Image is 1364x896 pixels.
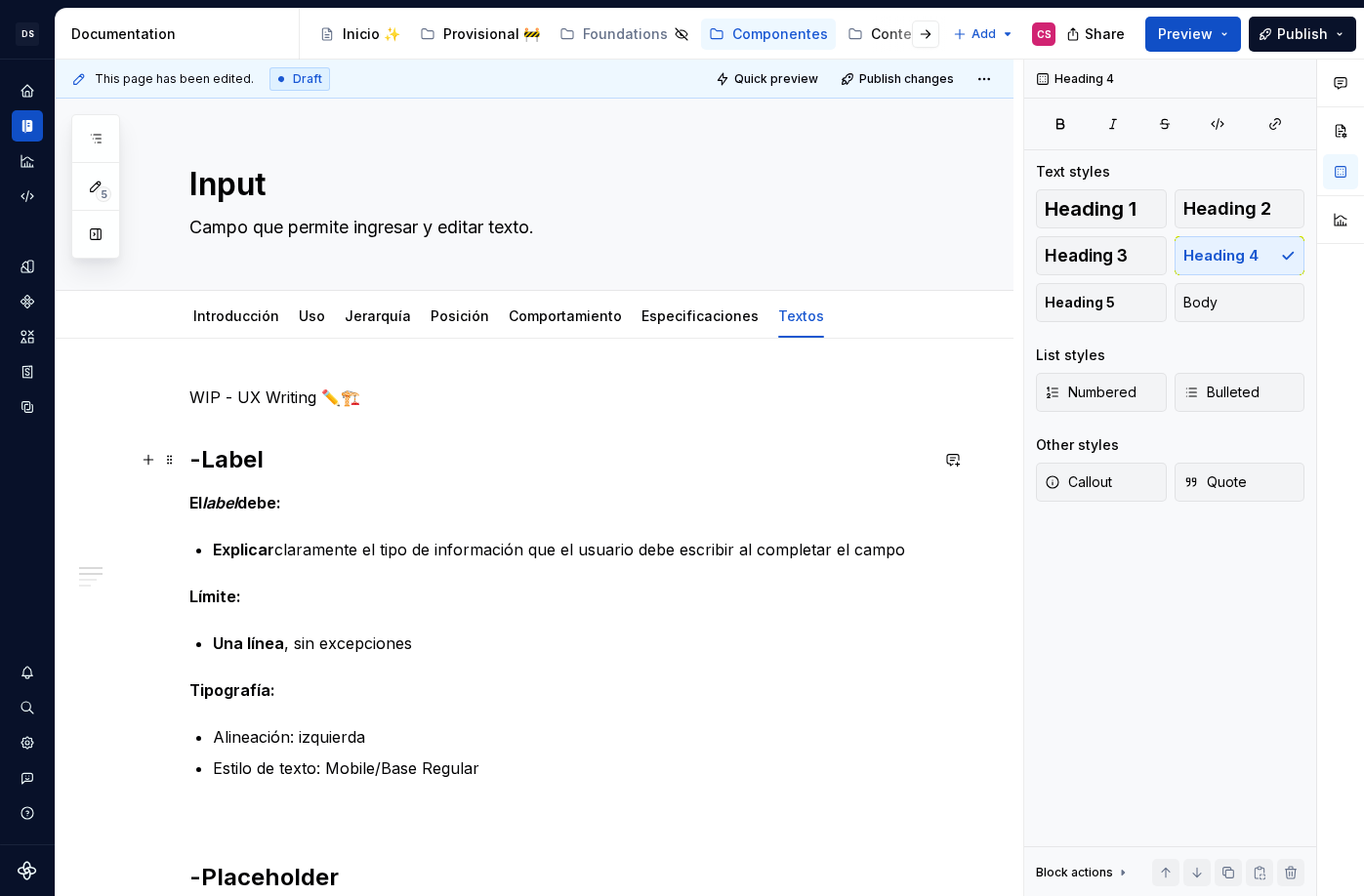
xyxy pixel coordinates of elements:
[96,186,111,202] span: 5
[634,295,766,336] div: Especificaciones
[840,19,933,50] a: Content
[16,22,39,46] div: DS
[311,15,943,54] div: Page tree
[186,295,287,336] div: Introducción
[293,71,322,87] span: Draft
[12,75,43,106] a: Home
[12,181,43,212] a: Code automation
[859,71,954,87] span: Publish changes
[213,540,274,559] strong: Explicar
[1175,463,1305,502] button: Quote
[835,65,963,93] button: Publish changes
[1036,346,1105,365] div: List styles
[12,251,43,282] div: Design tokens
[12,692,43,723] button: Search ⌘K
[1036,463,1167,502] button: Callout
[186,161,924,208] textarea: Input
[412,19,548,50] a: Provisional 🚧
[1183,472,1247,492] span: Quote
[12,762,43,794] button: Contact support
[1036,189,1167,228] button: Heading 1
[770,295,832,336] div: Textos
[213,725,928,749] p: Alineación: izquierda
[1036,236,1167,275] button: Heading 3
[1036,373,1167,412] button: Numbered
[1036,865,1113,880] div: Block actions
[1045,293,1115,312] span: Heading 5
[1277,24,1328,44] span: Publish
[734,71,818,87] span: Quick preview
[189,862,928,893] h2: -Placeholder
[299,307,325,324] a: Uso
[213,538,928,561] p: claramente el tipo de información que el usuario debe escribir al completar el campo
[423,295,497,336] div: Posición
[1045,246,1128,265] span: Heading 3
[213,631,928,655] p: , sin excepciones
[189,386,928,409] p: WIP - UX Writing ✏️🏗️
[12,286,43,317] a: Components
[189,587,241,606] strong: Límite:
[1036,435,1119,455] div: Other styles
[1085,24,1125,44] span: Share
[1145,17,1241,52] button: Preview
[71,24,291,44] div: Documentation
[1045,199,1137,219] span: Heading 1
[343,24,400,44] div: Inicio ✨
[871,24,926,44] div: Content
[710,65,827,93] button: Quick preview
[4,13,51,55] button: DS
[1056,17,1137,52] button: Share
[1175,283,1305,322] button: Body
[552,19,697,50] a: Foundations
[1175,189,1305,228] button: Heading 2
[189,680,275,700] strong: Tipografía:
[443,24,540,44] div: Provisional 🚧
[193,307,279,324] a: Introducción
[1158,24,1213,44] span: Preview
[337,295,419,336] div: Jerarquía
[1045,472,1112,492] span: Callout
[431,307,489,324] a: Posición
[501,295,630,336] div: Comportamiento
[95,71,254,87] span: This page has been edited.
[12,727,43,758] a: Settings
[12,356,43,387] a: Storybook stories
[1249,17,1356,52] button: Publish
[202,493,237,512] em: label
[18,861,37,880] svg: Supernova Logo
[1175,373,1305,412] button: Bulleted
[189,493,281,512] strong: El debe:
[291,295,333,336] div: Uso
[12,391,43,423] a: Data sources
[1037,26,1052,42] div: CS
[1183,293,1218,312] span: Body
[1036,283,1167,322] button: Heading 5
[311,19,408,50] a: Inicio ✨
[1036,162,1110,182] div: Text styles
[189,444,928,475] h2: -Label
[12,110,43,142] a: Documentation
[583,24,668,44] div: Foundations
[701,19,836,50] a: Componentes
[641,307,759,324] a: Especificaciones
[12,657,43,688] button: Notifications
[213,633,284,653] strong: Una línea
[509,307,622,324] a: Comportamiento
[1036,859,1131,886] div: Block actions
[778,307,824,324] a: Textos
[12,145,43,177] a: Analytics
[732,24,828,44] div: Componentes
[12,321,43,352] div: Assets
[1183,199,1271,219] span: Heading 2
